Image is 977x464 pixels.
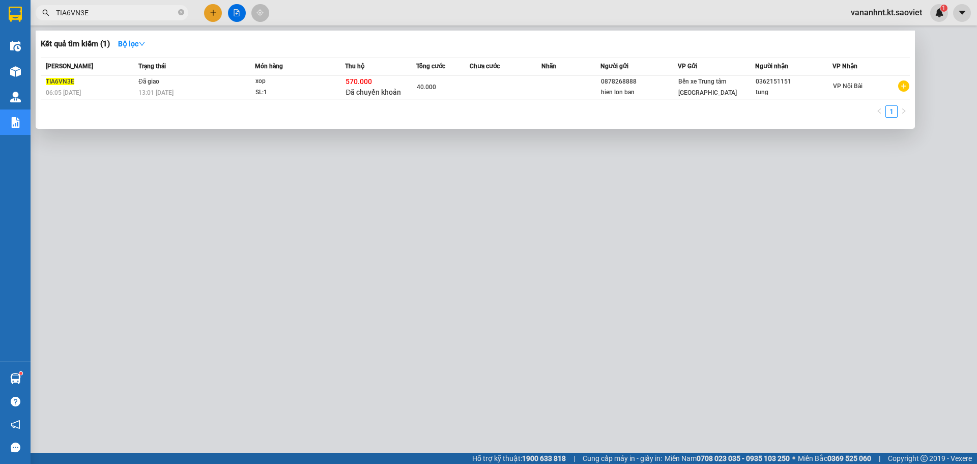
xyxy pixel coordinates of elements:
[10,41,21,51] img: warehouse-icon
[601,87,677,98] div: hien lon ban
[345,63,364,70] span: Thu hộ
[10,66,21,77] img: warehouse-icon
[678,63,697,70] span: VP Gửi
[346,77,372,86] span: 570.000
[138,63,166,70] span: Trạng thái
[46,78,74,85] span: TIA6VN3E
[42,9,49,16] span: search
[46,63,93,70] span: [PERSON_NAME]
[41,39,110,49] h3: Kết quả tìm kiếm ( 1 )
[470,63,500,70] span: Chưa cước
[255,76,332,87] div: xop
[601,76,677,87] div: 0878268888
[898,105,910,118] li: Next Page
[110,36,154,52] button: Bộ lọcdown
[755,63,788,70] span: Người nhận
[898,80,909,92] span: plus-circle
[19,372,22,375] sup: 1
[11,443,20,452] span: message
[178,9,184,15] span: close-circle
[541,63,556,70] span: Nhãn
[10,373,21,384] img: warehouse-icon
[11,420,20,429] span: notification
[873,105,885,118] button: left
[10,92,21,102] img: warehouse-icon
[876,108,882,114] span: left
[885,105,898,118] li: 1
[346,88,401,96] span: Đã chuyển khoản
[138,89,174,96] span: 13:01 [DATE]
[417,84,436,91] span: 40.000
[832,63,857,70] span: VP Nhận
[10,117,21,128] img: solution-icon
[886,106,897,117] a: 1
[756,76,832,87] div: 0362151151
[600,63,628,70] span: Người gửi
[898,105,910,118] button: right
[255,63,283,70] span: Món hàng
[416,63,445,70] span: Tổng cước
[178,8,184,18] span: close-circle
[901,108,907,114] span: right
[9,7,22,22] img: logo-vxr
[756,87,832,98] div: tung
[255,87,332,98] div: SL: 1
[873,105,885,118] li: Previous Page
[138,40,146,47] span: down
[678,78,737,96] span: Bến xe Trung tâm [GEOGRAPHIC_DATA]
[118,40,146,48] strong: Bộ lọc
[833,83,863,90] span: VP Nội Bài
[138,78,159,85] span: Đã giao
[56,7,176,18] input: Tìm tên, số ĐT hoặc mã đơn
[46,89,81,96] span: 06:05 [DATE]
[11,397,20,406] span: question-circle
